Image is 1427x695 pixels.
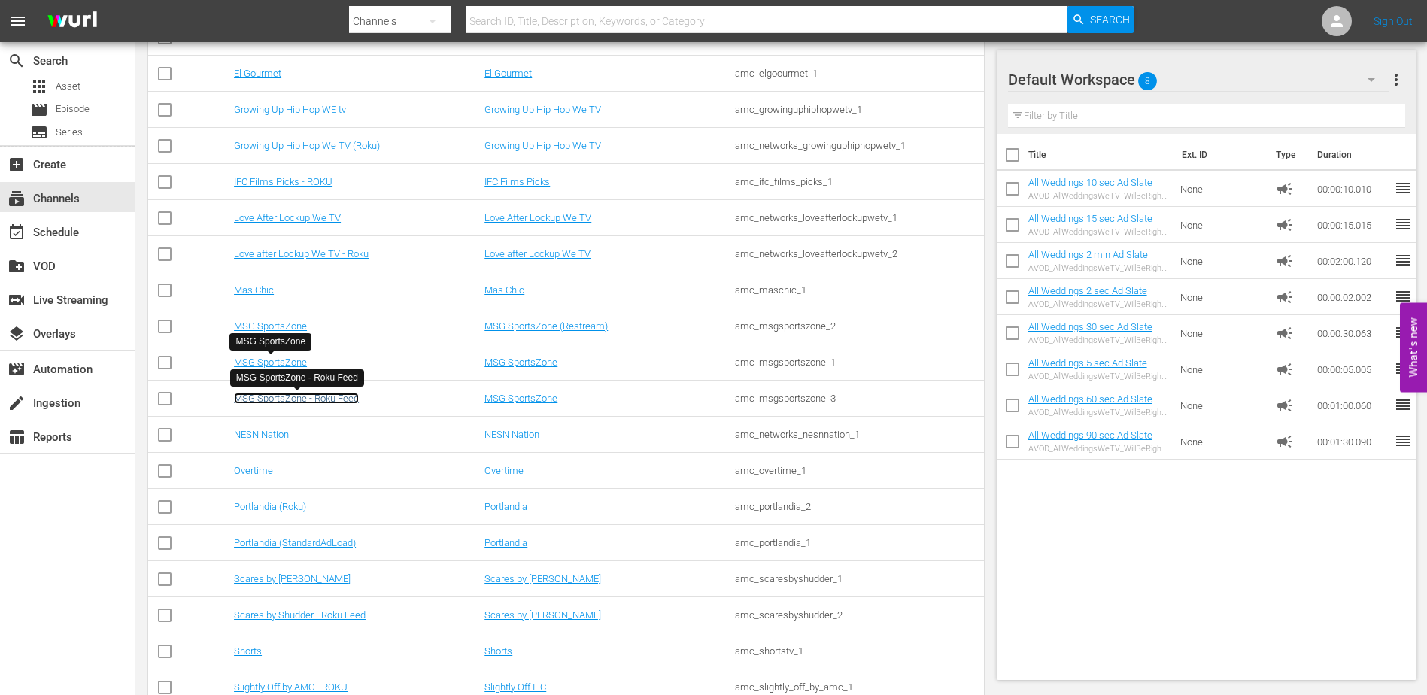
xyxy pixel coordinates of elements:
a: Slightly Off IFC [484,681,546,693]
th: Type [1267,134,1308,176]
th: Ext. ID [1173,134,1268,176]
div: amc_maschic_1 [735,284,981,296]
a: MSG SportsZone (Restream) [484,320,608,332]
div: amc_growinguphiphopwetv_1 [735,104,981,115]
a: All Weddings 10 sec Ad Slate [1028,177,1152,188]
a: All Weddings 2 sec Ad Slate [1028,285,1147,296]
div: amc_shortstv_1 [735,645,981,657]
span: Schedule [8,223,26,241]
span: Search [1090,6,1130,33]
a: MSG SportsZone - Roku Feed [234,393,359,404]
a: El Gourmet [484,68,532,79]
div: AVOD_AllWeddingsWeTV_WillBeRightBack_15sec_RB24_S01398706005 [1028,227,1169,237]
th: Duration [1308,134,1398,176]
a: Mas Chic [234,284,274,296]
span: VOD [8,257,26,275]
a: Scares by Shudder - Roku Feed [234,609,366,621]
span: Ad [1276,324,1294,342]
span: reorder [1394,179,1412,197]
td: 00:02:00.120 [1311,243,1394,279]
td: None [1174,207,1270,243]
a: Growing Up Hip Hop We TV [484,104,601,115]
a: Scares by [PERSON_NAME] [484,609,601,621]
a: IFC Films Picks [484,176,550,187]
td: 00:01:30.090 [1311,423,1394,460]
span: menu [9,12,27,30]
div: amc_ifc_films_picks_1 [735,176,981,187]
span: Episode [56,102,90,117]
div: amc_portlandia_2 [735,501,981,512]
a: Growing Up Hip Hop WE tv [234,104,346,115]
td: 00:01:00.060 [1311,387,1394,423]
a: Slightly Off by AMC - ROKU [234,681,348,693]
a: MSG SportsZone [234,357,307,368]
span: Automation [8,360,26,378]
span: Channels [8,190,26,208]
div: amc_slightly_off_by_amc_1 [735,681,981,693]
div: amc_networks_loveafterlockupwetv_2 [735,248,981,259]
span: Ad [1276,432,1294,451]
div: amc_networks_nesnnation_1 [735,429,981,440]
div: MSG SportsZone [235,335,305,348]
button: Search [1067,6,1134,33]
div: amc_msgsportszone_3 [735,393,981,404]
div: amc_msgsportszone_1 [735,357,981,368]
a: Portlandia (Roku) [234,501,306,512]
span: reorder [1394,396,1412,414]
div: amc_networks_growinguphiphopwetv_1 [735,140,981,151]
span: Series [30,123,48,141]
a: Scares by [PERSON_NAME] [234,573,351,584]
a: Overtime [234,465,273,476]
span: reorder [1394,432,1412,450]
td: 00:00:02.002 [1311,279,1394,315]
span: Overlays [8,325,26,343]
a: Love After Lockup We TV [484,212,591,223]
a: Mas Chic [484,284,524,296]
button: Open Feedback Widget [1400,303,1427,393]
td: None [1174,351,1270,387]
span: Ingestion [8,394,26,412]
span: Create [8,156,26,174]
span: Asset [56,79,80,94]
div: amc_overtime_1 [735,465,981,476]
div: amc_portlandia_1 [735,537,981,548]
span: reorder [1394,360,1412,378]
a: NESN Nation [234,429,289,440]
a: IFC Films Picks - ROKU [234,176,332,187]
a: Love after Lockup We TV [484,248,591,259]
span: Asset [30,77,48,96]
div: amc_elgoourmet_1 [735,68,981,79]
span: more_vert [1387,71,1405,89]
img: ans4CAIJ8jUAAAAAAAAAAAAAAAAAAAAAAAAgQb4GAAAAAAAAAAAAAAAAAAAAAAAAJMjXAAAAAAAAAAAAAAAAAAAAAAAAgAT5G... [36,4,108,39]
span: Ad [1276,396,1294,414]
div: AVOD_AllWeddingsWeTV_WillBeRightBack_2sec_RB24_S01398706008 [1028,299,1169,309]
span: reorder [1394,215,1412,233]
td: None [1174,315,1270,351]
div: amc_msgsportszone_2 [735,320,981,332]
a: Shorts [484,645,512,657]
a: Scares by [PERSON_NAME] [484,573,601,584]
span: reorder [1394,287,1412,305]
a: MSG SportsZone [484,357,557,368]
a: All Weddings 60 sec Ad Slate [1028,393,1152,405]
span: Ad [1276,252,1294,270]
a: Growing Up Hip Hop We TV [484,140,601,151]
td: 00:00:05.005 [1311,351,1394,387]
div: AVOD_AllWeddingsWeTV_WillBeRightBack_90sec_RB24_S01398706002 [1028,444,1169,454]
div: AVOD_AllWeddingsWeTV_WillBeRightBack_2Min_RB24_S01398706001 [1028,263,1169,273]
td: 00:00:15.015 [1311,207,1394,243]
div: Default Workspace [1008,59,1390,101]
td: None [1174,243,1270,279]
a: All Weddings 90 sec Ad Slate [1028,429,1152,441]
span: Ad [1276,288,1294,306]
span: Episode [30,101,48,119]
a: NESN Nation [484,429,539,440]
span: Series [56,125,83,140]
a: MSG SportsZone [234,320,307,332]
a: All Weddings 30 sec Ad Slate [1028,321,1152,332]
td: None [1174,279,1270,315]
a: All Weddings 5 sec Ad Slate [1028,357,1147,369]
a: El Gourmet [234,68,281,79]
a: Overtime [484,465,524,476]
div: AVOD_AllWeddingsWeTV_WillBeRightBack_60sec_RB24_S01398706003 [1028,408,1169,417]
